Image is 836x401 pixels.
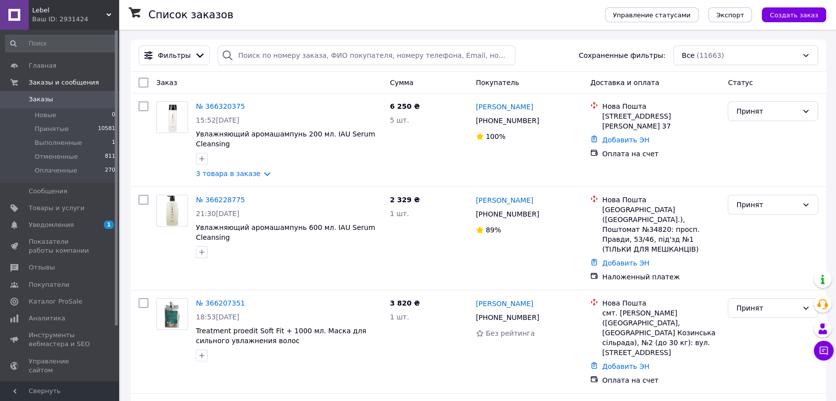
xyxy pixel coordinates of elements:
span: Товары и услуги [29,204,85,213]
div: [GEOGRAPHIC_DATA] ([GEOGRAPHIC_DATA].), Поштомат №34820: просп. Правди, 53/46, під'зд №1 (ТІЛЬКИ ... [602,205,720,254]
span: Сумма [390,79,414,87]
span: Главная [29,61,56,70]
a: 3 товара в заказе [196,170,261,178]
div: Принят [736,303,798,313]
div: Наложенный платеж [602,272,720,282]
span: 1 шт. [390,313,409,321]
span: 1 [104,221,114,229]
span: Покупатели [29,280,69,289]
span: Покупатель [476,79,519,87]
button: Управление статусами [605,7,698,22]
div: Нова Пошта [602,195,720,205]
span: Новые [35,111,56,120]
a: Создать заказ [752,10,826,18]
a: № 366228775 [196,196,245,204]
span: 1 шт. [390,210,409,218]
span: Сообщения [29,187,67,196]
a: [PERSON_NAME] [476,299,533,309]
span: Статус [728,79,753,87]
div: Нова Пошта [602,101,720,111]
div: [PHONE_NUMBER] [474,114,541,128]
span: 811 [105,152,115,161]
span: Принятые [35,125,69,134]
span: 100% [486,133,506,140]
span: 15:52[DATE] [196,116,239,124]
span: 2 329 ₴ [390,196,420,204]
div: [PHONE_NUMBER] [474,207,541,221]
a: Фото товару [156,298,188,330]
span: Управление статусами [613,11,691,19]
a: № 366207351 [196,299,245,307]
span: 5 шт. [390,116,409,124]
span: 0 [112,111,115,120]
a: Фото товару [156,101,188,133]
div: Принят [736,106,798,117]
button: Создать заказ [762,7,826,22]
div: [PHONE_NUMBER] [474,311,541,324]
a: Увлажняющий аромашампунь 600 мл. IAU Serum Cleansing [196,223,375,241]
span: Доставка и оплата [590,79,659,87]
div: Ваш ID: 2931424 [32,15,119,24]
span: (11663) [697,51,724,59]
div: смт. [PERSON_NAME] ([GEOGRAPHIC_DATA], [GEOGRAPHIC_DATA] Козинська сільрада), №2 (до 30 кг): вул.... [602,308,720,357]
span: Управление сайтом [29,357,92,375]
a: Увлажняющий аромашампунь 200 мл. IAU Serum Cleansing [196,130,375,148]
a: Фото товару [156,195,188,226]
span: Оплаченные [35,166,77,175]
h1: Список заказов [148,9,233,21]
span: 1 [112,138,115,147]
span: Lebel [32,6,106,15]
span: Создать заказ [770,11,818,19]
span: Заказы и сообщения [29,78,99,87]
span: 89% [486,226,501,234]
span: Без рейтинга [486,329,535,337]
span: 18:53[DATE] [196,313,239,321]
button: Экспорт [708,7,752,22]
img: Фото товару [157,102,187,133]
span: Сохраненные фильтры: [579,50,665,60]
span: Экспорт [716,11,744,19]
span: Каталог ProSale [29,297,82,306]
span: Заказы [29,95,53,104]
span: Инструменты вебмастера и SEO [29,331,92,349]
span: Показатели работы компании [29,237,92,255]
div: [STREET_ADDRESS][PERSON_NAME] 37 [602,111,720,131]
div: Принят [736,199,798,210]
span: Аналитика [29,314,65,323]
span: 10581 [98,125,115,134]
a: [PERSON_NAME] [476,195,533,205]
img: Фото товару [166,195,178,226]
span: Выполненные [35,138,82,147]
span: Отмененные [35,152,78,161]
input: Поиск по номеру заказа, ФИО покупателя, номеру телефона, Email, номеру накладной [218,45,515,65]
span: 270 [105,166,115,175]
span: 6 250 ₴ [390,102,420,110]
div: Оплата на счет [602,375,720,385]
img: Фото товару [161,299,184,329]
a: [PERSON_NAME] [476,102,533,112]
span: Отзывы [29,263,55,272]
input: Поиск [5,35,116,52]
span: Фильтры [158,50,190,60]
div: Оплата на счет [602,149,720,159]
a: № 366320375 [196,102,245,110]
span: Уведомления [29,221,74,229]
span: Заказ [156,79,177,87]
a: Добавить ЭН [602,136,649,144]
button: Чат с покупателем [814,341,834,360]
a: Treatment proedit Soft Fit + 1000 мл. Маска для сильного увлажнения волос [196,327,366,345]
span: Все [682,50,695,60]
span: 3 820 ₴ [390,299,420,307]
a: Добавить ЭН [602,259,649,267]
span: 21:30[DATE] [196,210,239,218]
div: Нова Пошта [602,298,720,308]
a: Добавить ЭН [602,362,649,370]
